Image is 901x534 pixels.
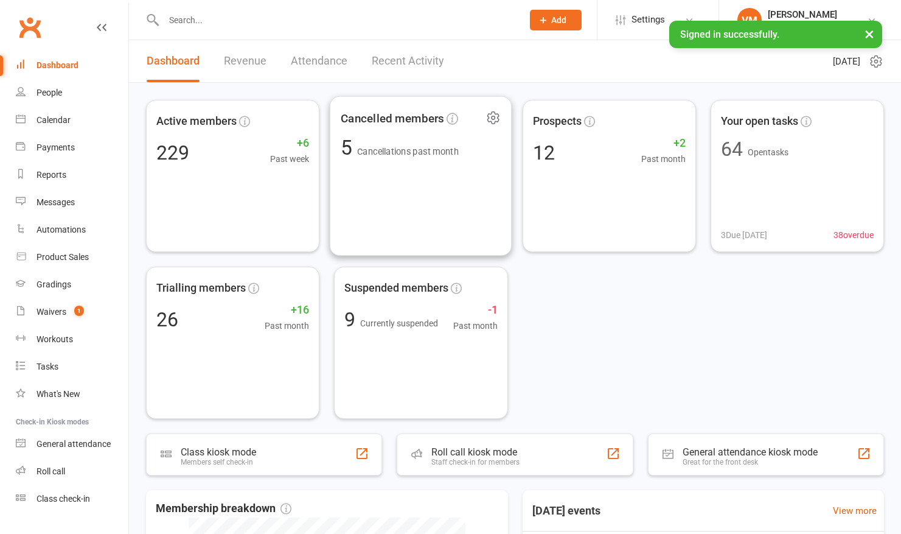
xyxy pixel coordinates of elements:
[16,326,128,353] a: Workouts
[344,279,448,297] span: Suspended members
[680,29,779,40] span: Signed in successfully.
[16,134,128,161] a: Payments
[37,362,58,371] div: Tasks
[160,12,514,29] input: Search...
[37,225,86,234] div: Automations
[37,142,75,152] div: Payments
[16,381,128,408] a: What's New
[16,216,128,244] a: Automations
[16,161,128,189] a: Reports
[156,500,291,518] span: Membership breakdown
[37,197,75,207] div: Messages
[768,20,862,31] div: Emplify Western Suburbs
[37,307,66,317] div: Waivers
[37,170,66,180] div: Reports
[631,6,665,33] span: Settings
[37,88,62,97] div: People
[721,228,767,242] span: 3 Due [DATE]
[453,301,498,319] span: -1
[431,446,520,458] div: Roll call kiosk mode
[431,458,520,466] div: Staff check-in for members
[265,301,309,319] span: +16
[224,40,266,82] a: Revenue
[16,52,128,79] a: Dashboard
[37,389,80,399] div: What's New
[16,485,128,513] a: Class kiosk mode
[16,458,128,485] a: Roll call
[533,143,555,163] div: 12
[551,15,566,25] span: Add
[341,136,357,160] span: 5
[37,279,71,289] div: Gradings
[37,466,65,476] div: Roll call
[37,494,90,504] div: Class check-in
[16,244,128,271] a: Product Sales
[181,446,256,458] div: Class kiosk mode
[737,8,762,32] div: VM
[16,79,128,107] a: People
[833,54,860,69] span: [DATE]
[683,446,818,458] div: General attendance kiosk mode
[156,279,246,297] span: Trialling members
[721,113,798,130] span: Your open tasks
[530,10,582,30] button: Add
[453,319,498,332] span: Past month
[641,135,686,152] span: +2
[721,139,743,159] div: 64
[37,115,71,125] div: Calendar
[748,147,788,157] span: Open tasks
[16,353,128,381] a: Tasks
[16,189,128,216] a: Messages
[16,107,128,134] a: Calendar
[37,60,78,70] div: Dashboard
[156,113,237,130] span: Active members
[16,298,128,326] a: Waivers 1
[16,430,128,458] a: General attendance kiosk mode
[372,40,444,82] a: Recent Activity
[360,318,438,328] span: Currently suspended
[15,12,45,43] a: Clubworx
[74,306,84,316] span: 1
[641,152,686,166] span: Past month
[270,152,309,166] span: Past week
[37,252,89,262] div: Product Sales
[156,143,189,163] div: 229
[37,439,111,449] div: General attendance
[344,310,438,329] div: 9
[270,135,309,152] span: +6
[341,109,444,127] span: Cancelled members
[147,40,200,82] a: Dashboard
[833,228,874,242] span: 38 overdue
[683,458,818,466] div: Great for the front desk
[291,40,347,82] a: Attendance
[156,310,178,329] div: 26
[768,9,862,20] div: [PERSON_NAME]
[181,458,256,466] div: Members self check-in
[265,319,309,332] span: Past month
[37,334,73,344] div: Workouts
[533,113,582,130] span: Prospects
[833,504,877,518] a: View more
[858,21,880,47] button: ×
[357,147,459,157] span: Cancellations past month
[523,500,610,522] h3: [DATE] events
[16,271,128,298] a: Gradings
